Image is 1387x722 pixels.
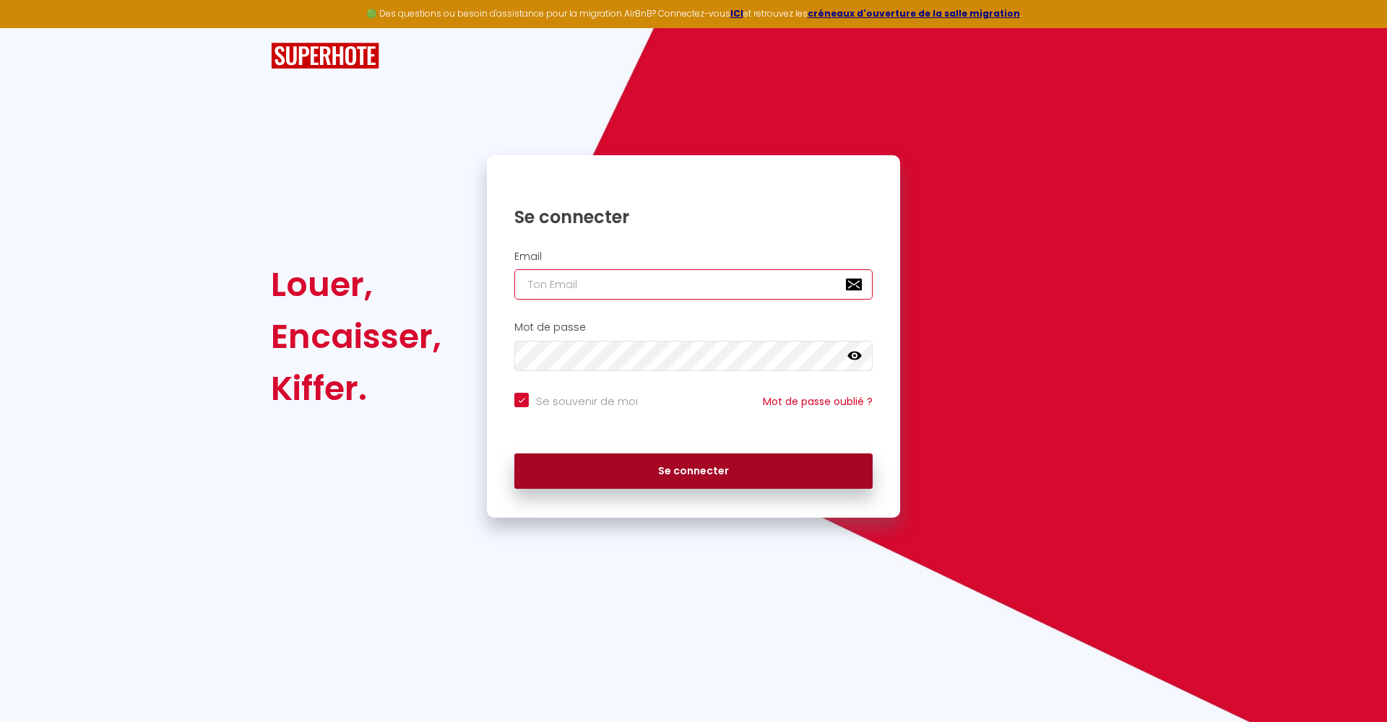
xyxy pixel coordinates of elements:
h1: Se connecter [514,206,873,228]
input: Ton Email [514,269,873,300]
h2: Email [514,251,873,263]
a: créneaux d'ouverture de la salle migration [808,7,1020,19]
img: SuperHote logo [271,43,379,69]
button: Ouvrir le widget de chat LiveChat [12,6,55,49]
div: Louer, [271,258,441,310]
div: Kiffer. [271,362,441,414]
a: Mot de passe oublié ? [763,394,873,409]
div: Encaisser, [271,310,441,362]
h2: Mot de passe [514,321,873,334]
button: Se connecter [514,453,873,490]
a: ICI [730,7,743,19]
